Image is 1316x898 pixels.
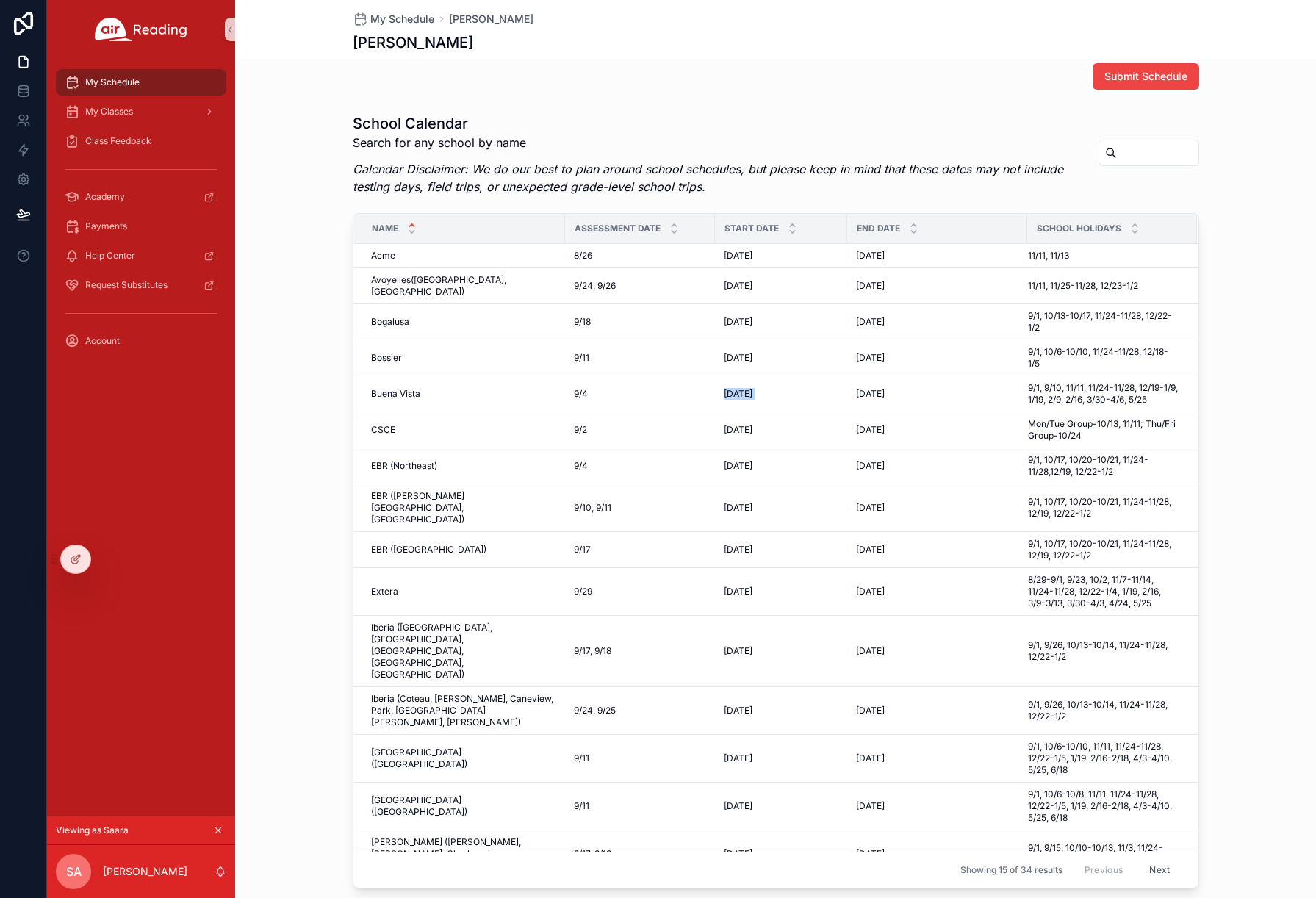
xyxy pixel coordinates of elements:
[371,352,402,364] span: Bossier
[857,223,900,234] span: End Date
[1028,280,1138,292] span: 11/11, 11/25-11/28, 12/23-1/2
[1028,741,1179,776] span: 9/1, 10/6-10/10, 11/11, 11/24-11/28, 12/22-1/5, 1/19, 2/16-2/18, 4/3-4/10, 5/25, 6/18
[353,32,473,53] h1: [PERSON_NAME]
[66,863,82,880] span: SA
[370,12,434,26] span: My Schedule
[85,191,125,203] span: Academy
[371,836,556,872] span: [PERSON_NAME] ([PERSON_NAME], [PERSON_NAME], Cherbonnier, [GEOGRAPHIC_DATA])
[353,134,1087,151] p: Search for any school by name
[371,490,556,525] span: EBR ([PERSON_NAME][GEOGRAPHIC_DATA], [GEOGRAPHIC_DATA])
[856,316,885,328] span: [DATE]
[574,752,589,764] span: 9/11
[371,693,556,728] span: Iberia (Coteau, [PERSON_NAME], Caneview, Park, [GEOGRAPHIC_DATA][PERSON_NAME], [PERSON_NAME])
[371,250,395,262] span: Acme
[371,274,556,298] span: Avoyelles([GEOGRAPHIC_DATA], [GEOGRAPHIC_DATA])
[724,352,752,364] span: [DATE]
[856,280,885,292] span: [DATE]
[56,272,226,298] a: Request Substitutes
[85,250,135,262] span: Help Center
[1028,538,1179,561] span: 9/1, 10/17, 10/20-10/21, 11/24-11/28, 12/19, 12/22-1/2
[856,544,885,556] span: [DATE]
[724,586,752,597] span: [DATE]
[856,645,885,657] span: [DATE]
[371,747,556,770] span: [GEOGRAPHIC_DATA] ([GEOGRAPHIC_DATA])
[856,800,885,812] span: [DATE]
[724,424,752,436] span: [DATE]
[724,752,752,764] span: [DATE]
[724,544,752,556] span: [DATE]
[353,113,1087,134] h1: School Calendar
[1028,639,1179,663] span: 9/1, 9/26, 10/13-10/14, 11/24-11/28, 12/22-1/2
[85,279,168,291] span: Request Substitutes
[56,825,129,836] span: Viewing as Saara
[103,864,187,879] p: [PERSON_NAME]
[1028,310,1179,334] span: 9/1, 10/13-10/17, 11/24-11/28, 12/22-1/2
[85,335,120,347] span: Account
[1037,223,1121,234] span: School Holidays
[85,135,151,147] span: Class Feedback
[1093,63,1199,90] button: Submit Schedule
[56,184,226,210] a: Academy
[95,18,187,41] img: App logo
[1139,859,1180,882] button: Next
[574,502,611,514] span: 9/10, 9/11
[372,223,398,234] span: Name
[371,460,437,472] span: EBR (Northeast)
[856,352,885,364] span: [DATE]
[371,388,420,400] span: Buena Vista
[371,544,486,556] span: EBR ([GEOGRAPHIC_DATA])
[449,12,533,26] span: [PERSON_NAME]
[724,645,752,657] span: [DATE]
[56,243,226,269] a: Help Center
[574,250,592,262] span: 8/26
[856,752,885,764] span: [DATE]
[574,586,592,597] span: 9/29
[856,705,885,716] span: [DATE]
[371,794,556,818] span: [GEOGRAPHIC_DATA] ([GEOGRAPHIC_DATA])
[371,424,395,436] span: CSCE
[1028,699,1179,722] span: 9/1, 9/26, 10/13-10/14, 11/24-11/28, 12/22-1/2
[724,848,752,860] span: [DATE]
[1028,454,1179,478] span: 9/1, 10/17, 10/20-10/21, 11/24-11/28,12/19, 12/22-1/2
[574,388,588,400] span: 9/4
[724,705,752,716] span: [DATE]
[856,848,885,860] span: [DATE]
[856,460,885,472] span: [DATE]
[574,645,611,657] span: 9/17, 9/18
[574,352,589,364] span: 9/11
[574,316,591,328] span: 9/18
[1028,250,1069,262] span: 11/11, 11/13
[574,424,587,436] span: 9/2
[1028,574,1179,609] span: 8/29-9/1, 9/23, 10/2, 11/7-11/14, 11/24-11/28, 12/22-1/4, 1/19, 2/16, 3/9-3/13, 3/30-4/3, 4/24, 5/25
[574,460,588,472] span: 9/4
[574,800,589,812] span: 9/11
[724,280,752,292] span: [DATE]
[575,223,661,234] span: Assessment Date
[960,864,1062,876] span: Showing 15 of 34 results
[724,800,752,812] span: [DATE]
[856,586,885,597] span: [DATE]
[724,250,752,262] span: [DATE]
[1028,346,1179,370] span: 9/1, 10/6-10/10, 11/24-11/28, 12/18-1/5
[856,502,885,514] span: [DATE]
[1028,418,1179,442] span: Mon/Tue Group-10/13, 11/11; Thu/Fri Group-10/24
[856,424,885,436] span: [DATE]
[56,98,226,125] a: My Classes
[371,622,556,680] span: Iberia ([GEOGRAPHIC_DATA], [GEOGRAPHIC_DATA], [GEOGRAPHIC_DATA], [GEOGRAPHIC_DATA], [GEOGRAPHIC_D...
[353,12,434,26] a: My Schedule
[724,460,752,472] span: [DATE]
[85,76,140,88] span: My Schedule
[574,280,616,292] span: 9/24, 9/26
[856,388,885,400] span: [DATE]
[371,586,398,597] span: Extera
[724,502,752,514] span: [DATE]
[724,223,779,234] span: Start Date
[1028,842,1179,866] span: 9/1, 9/15, 10/10-10/13, 11/3, 11/24-11/28, 12/2-1/2
[85,220,127,232] span: Payments
[1104,69,1187,84] span: Submit Schedule
[724,316,752,328] span: [DATE]
[574,544,591,556] span: 9/17
[47,59,235,373] div: scrollable content
[724,388,752,400] span: [DATE]
[56,328,226,354] a: Account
